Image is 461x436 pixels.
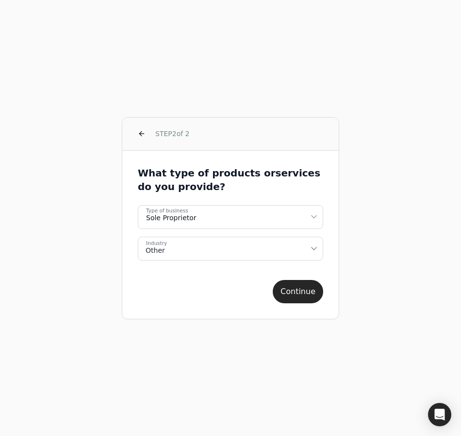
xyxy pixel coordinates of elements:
div: Open Intercom Messenger [428,403,451,426]
button: Continue [273,280,323,303]
span: STEP 2 of 2 [155,129,190,139]
div: Type of business [146,207,188,214]
div: What type of products or services do you provide? [138,166,323,193]
button: IndustryOther [138,237,323,261]
label: Industry [146,239,167,247]
div: Other [146,245,165,256]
